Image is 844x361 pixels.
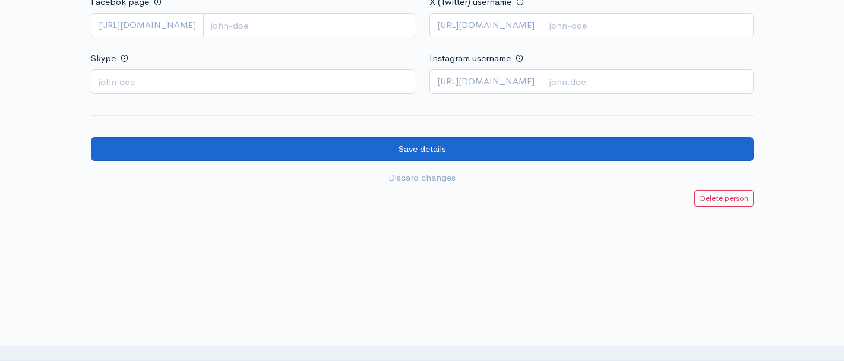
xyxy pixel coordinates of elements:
input: john.doe [91,69,415,94]
a: Delete person [694,190,754,207]
input: john-doe [203,13,415,37]
label: Instagram username [429,52,511,65]
span: [URL][DOMAIN_NAME] [429,69,542,94]
label: Skype [91,52,116,65]
input: john-doe [542,13,754,37]
small: Delete person [700,193,748,203]
a: Discard changes [91,166,754,190]
span: [URL][DOMAIN_NAME] [91,13,204,37]
input: Save details [91,137,754,161]
input: john.doe [542,69,754,94]
span: [URL][DOMAIN_NAME] [429,13,542,37]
